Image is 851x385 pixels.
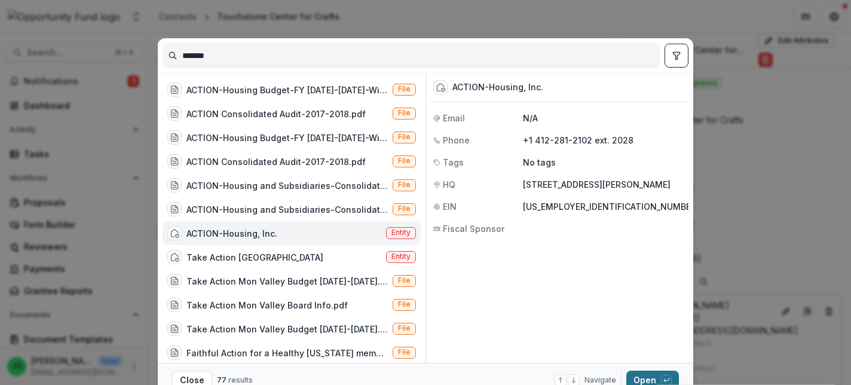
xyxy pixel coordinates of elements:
span: Email [443,112,465,124]
button: toggle filters [665,44,688,68]
div: ACTION Consolidated Audit-2017-2018.pdf [186,108,366,120]
p: N/A [523,112,686,124]
span: File [398,109,411,117]
div: ACTION Consolidated Audit-2017-2018.pdf [186,155,366,168]
div: Take Action Mon Valley Budget [DATE]-[DATE].docx [186,323,388,335]
span: Fiscal Sponsor [443,222,504,235]
div: Take Action Mon Valley Budget [DATE]-[DATE].pdf [186,275,388,288]
div: ACTION-Housing Budget-FY [DATE]-[DATE]-With FY [DATE]-[DATE] Budget Comparison.pdf [186,84,388,96]
span: File [398,181,411,189]
span: File [398,348,411,356]
span: File [398,157,411,165]
p: [STREET_ADDRESS][PERSON_NAME] [523,178,686,191]
span: EIN [443,200,457,213]
span: File [398,204,411,213]
span: Entity [391,252,411,261]
span: File [398,85,411,93]
div: ACTION-Housing, Inc. [452,82,543,93]
span: File [398,133,411,141]
span: results [228,375,253,384]
span: 77 [217,375,226,384]
div: ACTION-Housing and Subsidiaries-Consolidated Audit-2019-2020.pdf [186,203,388,216]
span: File [398,300,411,308]
p: +1 412-281-2102 ext. 2028 [523,134,686,146]
span: Entity [391,228,411,237]
div: Faithful Action for a Healthy [US_STATE] memo to legislators.docx(1).pdf [186,347,388,359]
p: No tags [523,156,556,169]
span: File [398,324,411,332]
p: [US_EMPLOYER_IDENTIFICATION_NUMBER] [523,200,699,213]
div: ACTION-Housing and Subsidiaries-Consolidated Audit-2019-2020.pdf [186,179,388,192]
span: Tags [443,156,464,169]
span: File [398,276,411,285]
span: Phone [443,134,470,146]
span: HQ [443,178,455,191]
div: Take Action [GEOGRAPHIC_DATA] [186,251,323,264]
div: Take Action Mon Valley Board Info.pdf [186,299,348,311]
div: ACTION-Housing, Inc. [186,227,277,240]
div: ACTION-Housing Budget-FY [DATE]-[DATE]-With FY [DATE]-[DATE] Budget Comparison.pdf [186,132,388,144]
